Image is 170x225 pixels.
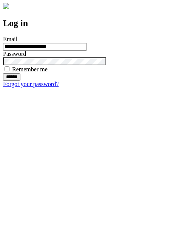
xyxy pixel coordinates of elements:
img: logo-4e3dc11c47720685a147b03b5a06dd966a58ff35d612b21f08c02c0306f2b779.png [3,3,9,9]
label: Remember me [12,66,48,72]
h2: Log in [3,18,167,28]
a: Forgot your password? [3,81,59,87]
label: Email [3,36,17,42]
label: Password [3,51,26,57]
